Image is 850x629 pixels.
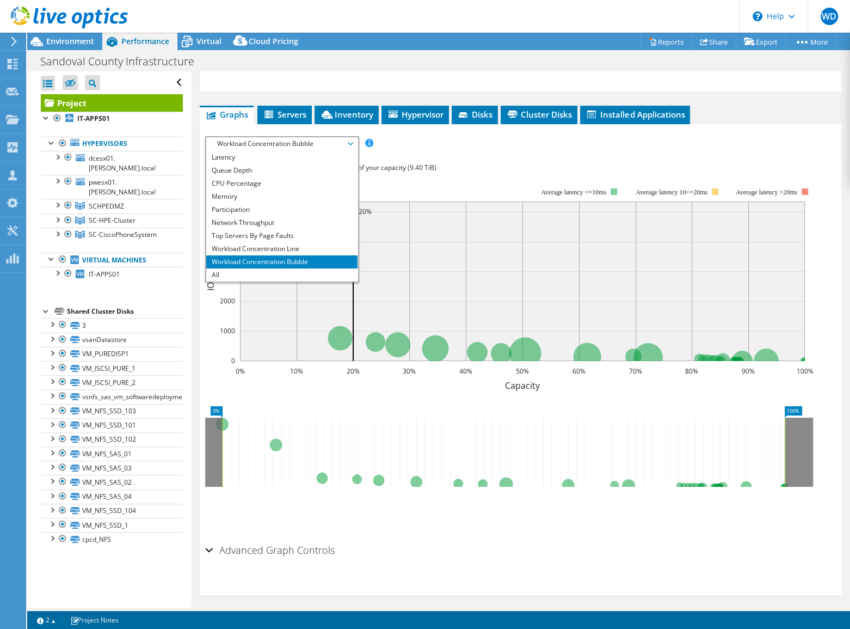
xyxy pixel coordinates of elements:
[692,33,736,50] a: Share
[206,190,357,203] li: Memory
[41,532,183,546] a: cpcd_NFS
[41,213,183,228] a: SC-HPE-Cluster
[282,163,436,172] span: 71% of IOPS falls on 20% of your capacity (9.40 TiB)
[231,356,235,365] text: 0
[640,33,692,50] a: Reports
[220,326,235,335] text: 1000
[89,178,156,197] span: pwesx01.[PERSON_NAME].local
[41,475,183,489] a: VM_NFS_SAS_02
[41,404,183,418] a: VM_NFS_SSD_103
[41,518,183,532] a: VM_NFS_SSD_1
[89,230,157,239] span: SC-CiscoPhoneSystem
[505,380,540,392] text: Capacity
[41,267,183,281] a: IT-APPS01
[387,109,444,120] span: Hypervisor
[736,188,797,196] text: Average latency >20ms
[41,361,183,375] a: VM_ISCSI_PURE_1
[206,255,357,268] li: Workload Concentration Bubble
[629,367,642,376] text: 70%
[236,367,245,376] text: 0%
[736,33,786,50] a: Export
[541,188,606,196] tspan: Average latency <=10ms
[212,137,352,150] span: Workload Concentration Bubble
[347,367,360,376] text: 20%
[459,367,472,376] text: 40%
[63,613,126,627] a: Project Notes
[41,389,183,404] a: vsnfs_sas_vm_softwaredeployment
[41,418,183,432] a: VM_NFS_SSD_101
[290,367,303,376] text: 10%
[206,268,357,282] li: All
[205,272,217,291] text: IOPS
[67,305,183,318] div: Shared Cluster Disks
[89,201,124,211] span: SCHPEDMZ
[89,216,135,225] span: SC-HPE-Cluster
[263,109,306,120] span: Servers
[821,8,838,25] span: WD
[41,199,183,213] a: SCHPEDMZ
[41,432,183,447] a: VM_NFS_SSD_102
[41,228,183,242] a: SC-CiscoPhoneSystem
[206,203,357,216] li: Participation
[516,367,529,376] text: 50%
[41,151,183,175] a: dcesx01.[PERSON_NAME].local
[89,270,120,279] span: IT-APPS01
[46,36,94,46] span: Environment
[41,461,183,475] a: VM_NFS_SAS_03
[41,447,183,461] a: VM_NFS_SAS_01
[586,109,685,120] span: Installed Applications
[572,367,586,376] text: 60%
[797,367,814,376] text: 100%
[41,333,183,347] a: vsanDatastore
[206,164,357,177] li: Queue Depth
[41,175,183,199] a: pwesx01.[PERSON_NAME].local
[206,216,357,229] li: Network Throughput
[742,367,755,376] text: 90%
[786,33,836,50] a: More
[41,94,183,112] a: Project
[77,114,110,123] b: IT-APPS01
[29,613,63,627] a: 2
[753,11,762,21] svg: \n
[685,367,698,376] text: 80%
[196,36,221,46] span: Virtual
[41,347,183,361] a: VM_PUREDISP1
[206,242,357,255] li: Workload Concentration Line
[41,504,183,518] a: VM_NFS_SSD_104
[403,367,416,376] text: 30%
[41,137,183,151] a: Hypervisors
[41,375,183,389] a: VM_ISCSI_PURE_2
[206,229,357,242] li: Top Servers By Page Faults
[41,490,183,504] a: VM_NFS_SAS_04
[205,539,335,561] h2: Advanced Graph Controls
[320,109,373,120] span: Inventory
[206,151,357,164] li: Latency
[220,296,235,306] text: 2000
[41,112,183,126] a: IT-APPS01
[359,207,372,216] text: 20%
[121,36,169,46] span: Performance
[506,109,572,120] span: Cluster Disks
[206,177,357,190] li: CPU Percentage
[41,253,183,267] a: Virtual Machines
[205,109,248,120] span: Graphs
[249,36,298,46] span: Cloud Pricing
[41,318,183,332] a: 3
[457,109,492,120] span: Disks
[35,56,211,68] h1: Sandoval County Infrastructure
[89,154,156,173] span: dcesx01.[PERSON_NAME].local
[636,188,707,196] tspan: Average latency 10<=20ms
